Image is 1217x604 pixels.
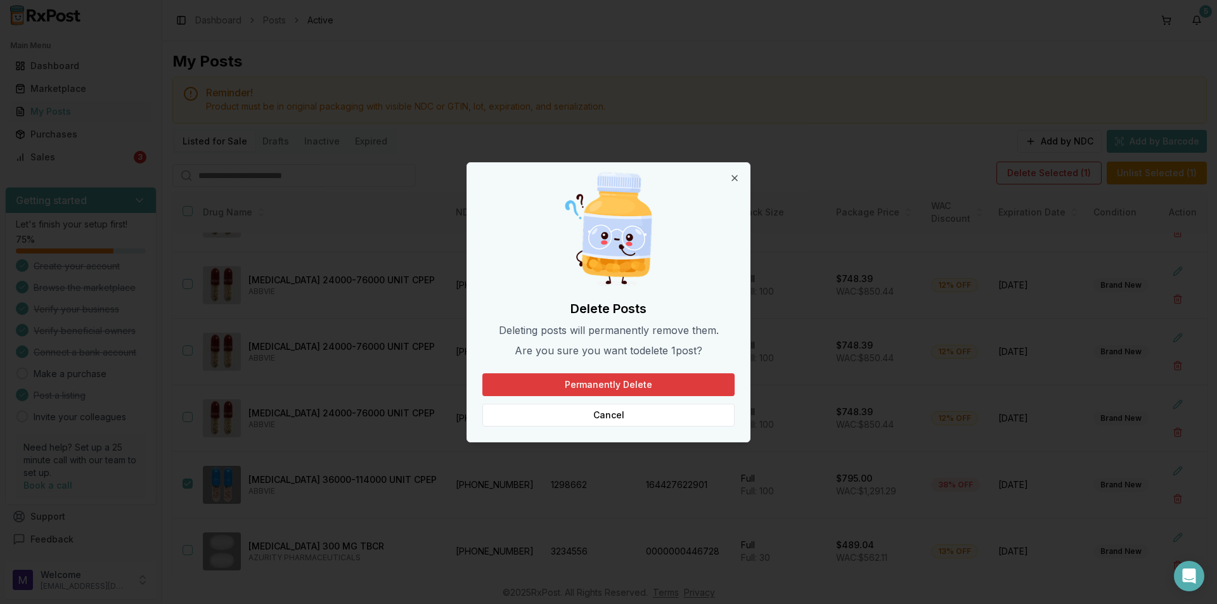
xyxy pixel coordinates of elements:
[482,323,735,338] p: Deleting posts will permanently remove them.
[482,343,735,358] p: Are you sure you want to delete 1 post ?
[482,373,735,396] button: Permanently Delete
[482,404,735,427] button: Cancel
[482,300,735,318] h2: Delete Posts
[548,168,669,290] img: Curious Pill Bottle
